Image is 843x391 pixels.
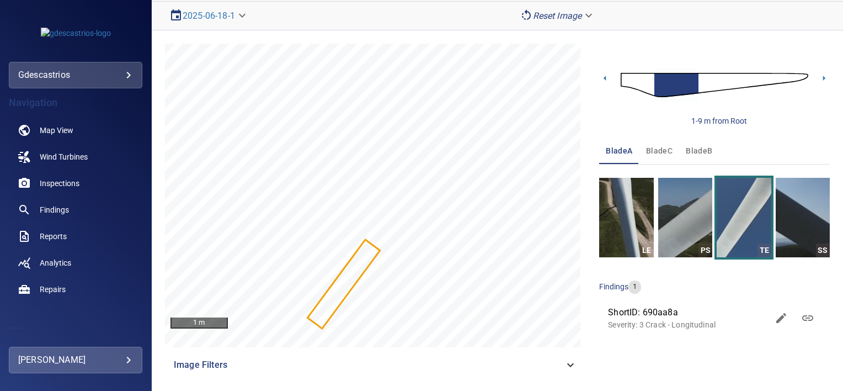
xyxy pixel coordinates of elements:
div: LE [640,244,654,257]
span: Inspections [40,178,79,189]
span: bladeA [606,144,632,158]
span: Repairs [40,284,66,295]
a: LE [599,178,653,257]
div: SS [816,244,830,257]
div: Image Filters [165,352,586,378]
img: d [621,62,808,108]
span: Reports [40,231,67,242]
span: Image Filters [174,358,564,372]
span: findings [599,282,628,290]
img: gdescastrios-logo [41,28,111,39]
em: Reset Image [533,10,582,21]
a: repairs noActive [9,276,142,303]
a: 2025-06-18-1 [183,10,235,21]
span: Wind Turbines [40,151,88,162]
span: bladeC [646,144,673,158]
span: Findings [40,204,69,215]
span: bladeB [686,144,712,158]
div: gdescastrios [9,62,142,88]
span: Map View [40,125,73,136]
a: windturbines noActive [9,144,142,170]
a: analytics noActive [9,250,142,276]
a: PS [658,178,712,257]
div: TE [757,244,771,257]
h4: Navigation [9,97,142,108]
a: map noActive [9,117,142,144]
span: 1 [628,282,641,292]
div: Reset Image [515,6,600,25]
h4: Filters [9,326,142,337]
a: SS [776,178,830,257]
a: findings noActive [9,197,142,223]
div: gdescastrios [18,66,133,84]
span: Analytics [40,257,71,268]
a: reports noActive [9,223,142,250]
div: [PERSON_NAME] [18,351,133,369]
div: PS [698,244,712,257]
div: 1-9 m from Root [691,115,747,126]
div: 2025-06-18-1 [165,6,253,25]
a: inspections noActive [9,170,142,197]
p: Severity: 3 Crack - Longitudinal [608,319,768,330]
a: TE [717,178,771,257]
span: ShortID: 690aa8a [608,306,768,319]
